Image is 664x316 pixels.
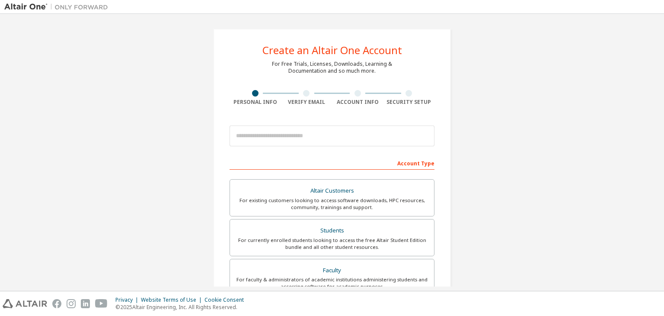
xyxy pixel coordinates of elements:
img: youtube.svg [95,299,108,308]
div: Verify Email [281,99,332,106]
p: © 2025 Altair Engineering, Inc. All Rights Reserved. [115,303,249,311]
div: For faculty & administrators of academic institutions administering students and accessing softwa... [235,276,429,290]
img: Altair One [4,3,112,11]
div: Privacy [115,297,141,303]
img: facebook.svg [52,299,61,308]
div: Altair Customers [235,185,429,197]
div: Personal Info [230,99,281,106]
div: Security Setup [383,99,435,106]
img: linkedin.svg [81,299,90,308]
div: For existing customers looking to access software downloads, HPC resources, community, trainings ... [235,197,429,211]
div: Faculty [235,264,429,277]
div: Create an Altair One Account [262,45,402,55]
div: For Free Trials, Licenses, Downloads, Learning & Documentation and so much more. [272,61,392,74]
img: altair_logo.svg [3,299,47,308]
img: instagram.svg [67,299,76,308]
div: For currently enrolled students looking to access the free Altair Student Edition bundle and all ... [235,237,429,251]
div: Website Terms of Use [141,297,204,303]
div: Account Type [230,156,434,170]
div: Account Info [332,99,383,106]
div: Students [235,225,429,237]
div: Cookie Consent [204,297,249,303]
